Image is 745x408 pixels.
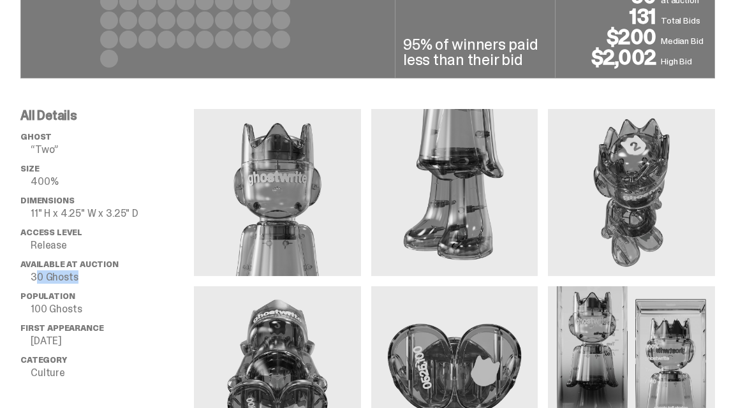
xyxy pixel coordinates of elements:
p: 100 Ghosts [31,304,194,314]
span: Access Level [20,227,82,238]
span: ghost [20,131,52,142]
span: Available at Auction [20,259,119,270]
img: media gallery image [371,109,538,276]
span: Population [20,291,75,302]
img: media gallery image [548,109,715,276]
span: First Appearance [20,323,103,333]
p: 95% of winners paid less than their bid [403,37,547,68]
p: High Bid [661,55,707,68]
p: $200 [563,27,661,47]
span: Size [20,163,39,174]
p: “Two” [31,145,194,155]
p: Median Bid [661,34,707,47]
p: Release [31,240,194,251]
p: 30 Ghosts [31,272,194,282]
p: [DATE] [31,336,194,346]
p: All Details [20,109,194,122]
p: 131 [563,6,661,27]
img: media gallery image [194,109,361,276]
p: 400% [31,177,194,187]
span: Dimensions [20,195,74,206]
p: $2,002 [563,47,661,68]
p: 11" H x 4.25" W x 3.25" D [31,208,194,219]
span: Category [20,354,67,365]
p: Culture [31,368,194,378]
p: Total Bids [661,14,707,27]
